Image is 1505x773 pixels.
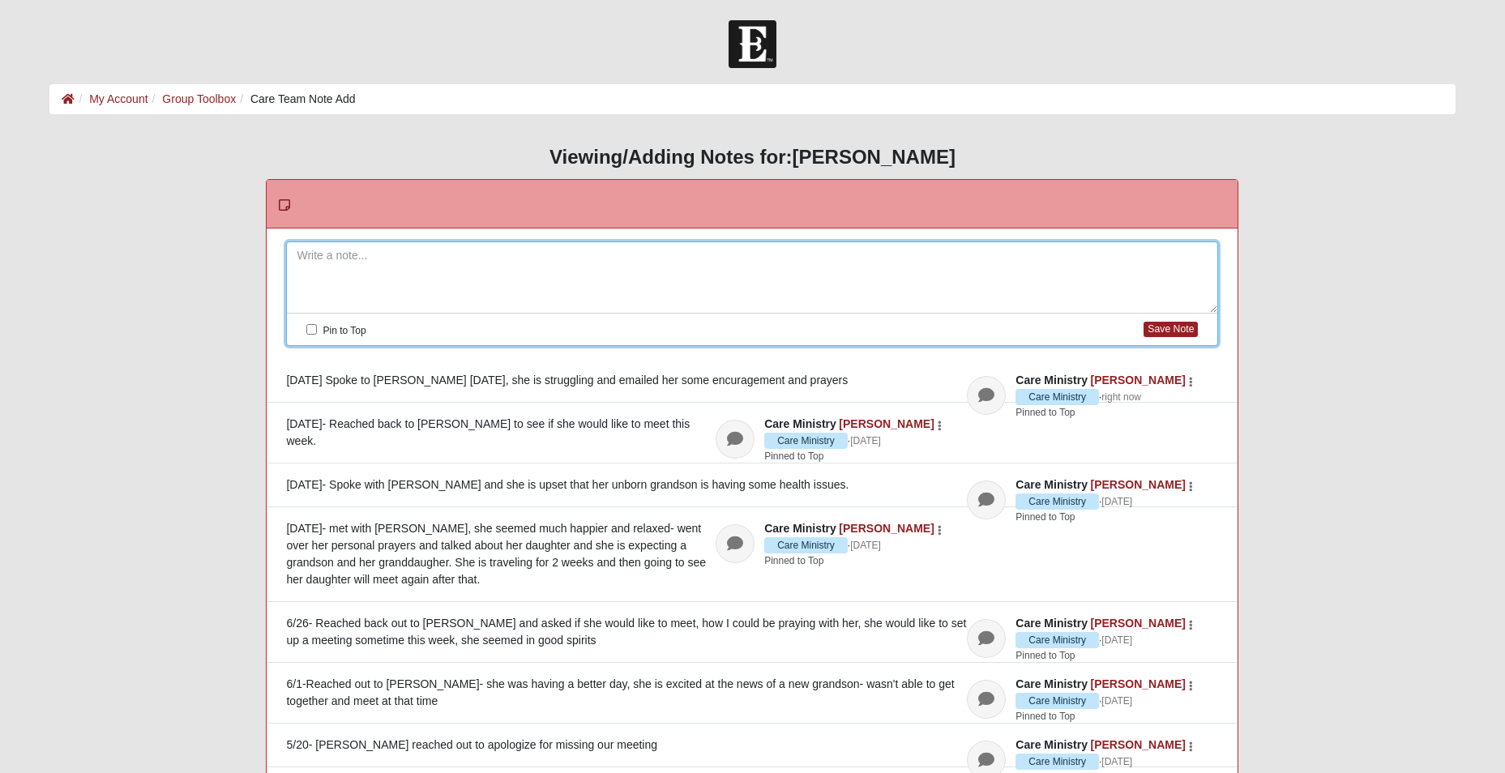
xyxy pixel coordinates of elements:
[1015,693,1101,709] span: ·
[1015,617,1088,630] span: Care Ministry
[1101,494,1132,509] a: [DATE]
[729,20,776,68] img: Church of Eleven22 Logo
[1101,496,1132,507] time: August 9, 2025, 5:49 PM
[1015,648,1188,663] div: Pinned to Top
[764,537,850,553] span: ·
[839,417,934,430] a: [PERSON_NAME]
[236,91,356,108] li: Care Team Note Add
[850,538,881,553] a: [DATE]
[1015,389,1101,405] span: ·
[764,537,848,553] span: Care Ministry
[764,417,836,430] span: Care Ministry
[850,435,881,446] time: August 9, 2025, 5:50 PM
[1015,709,1188,724] div: Pinned to Top
[306,324,317,335] input: Pin to Top
[764,522,836,535] span: Care Ministry
[850,540,881,551] time: July 1, 2025, 8:28 PM
[1015,510,1188,524] div: Pinned to Top
[286,416,1218,450] div: [DATE]- Reached back to [PERSON_NAME] to see if she would like to meet this week.
[162,92,236,105] a: Group Toolbox
[1091,738,1186,751] a: [PERSON_NAME]
[286,476,1218,493] div: [DATE]- Spoke with [PERSON_NAME] and she is upset that her unborn grandson is having some health ...
[1015,405,1188,420] div: Pinned to Top
[1101,391,1141,403] time: September 7, 2025, 11:22 AM
[89,92,148,105] a: My Account
[764,553,937,568] div: Pinned to Top
[1091,478,1186,491] a: [PERSON_NAME]
[1015,389,1099,405] span: Care Ministry
[1101,694,1132,708] a: [DATE]
[1015,632,1099,648] span: Care Ministry
[286,615,1218,649] div: 6/26- Reached back out to [PERSON_NAME] and asked if she would like to meet, how I could be prayi...
[1091,374,1186,386] a: [PERSON_NAME]
[764,449,937,463] div: Pinned to Top
[286,737,1218,754] div: 5/20- [PERSON_NAME] reached out to apologize for missing our meeting
[1015,493,1101,510] span: ·
[286,676,1218,710] div: 6/1-Reached out to [PERSON_NAME]- she was having a better day, she is excited at the news of a ne...
[1015,493,1099,510] span: Care Ministry
[1101,633,1132,647] a: [DATE]
[1015,478,1088,491] span: Care Ministry
[1015,693,1099,709] span: Care Ministry
[1144,322,1198,337] button: Save Note
[1101,390,1141,404] a: right now
[1091,617,1186,630] a: [PERSON_NAME]
[286,520,1218,588] div: [DATE]- met with [PERSON_NAME], she seemed much happier and relaxed- went over her personal praye...
[1101,695,1132,707] time: June 29, 2025, 11:02 AM
[1015,632,1101,648] span: ·
[1101,634,1132,646] time: June 29, 2025, 11:03 AM
[1015,677,1088,690] span: Care Ministry
[793,146,956,168] strong: [PERSON_NAME]
[839,522,934,535] a: [PERSON_NAME]
[323,325,366,336] span: Pin to Top
[286,372,1218,389] div: [DATE] Spoke to [PERSON_NAME] [DATE], she is struggling and emailed her some encuragement and pra...
[1091,677,1186,690] a: [PERSON_NAME]
[1015,738,1088,751] span: Care Ministry
[850,433,881,448] a: [DATE]
[764,433,850,449] span: ·
[49,146,1455,169] h3: Viewing/Adding Notes for:
[1015,374,1088,386] span: Care Ministry
[764,433,848,449] span: Care Ministry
